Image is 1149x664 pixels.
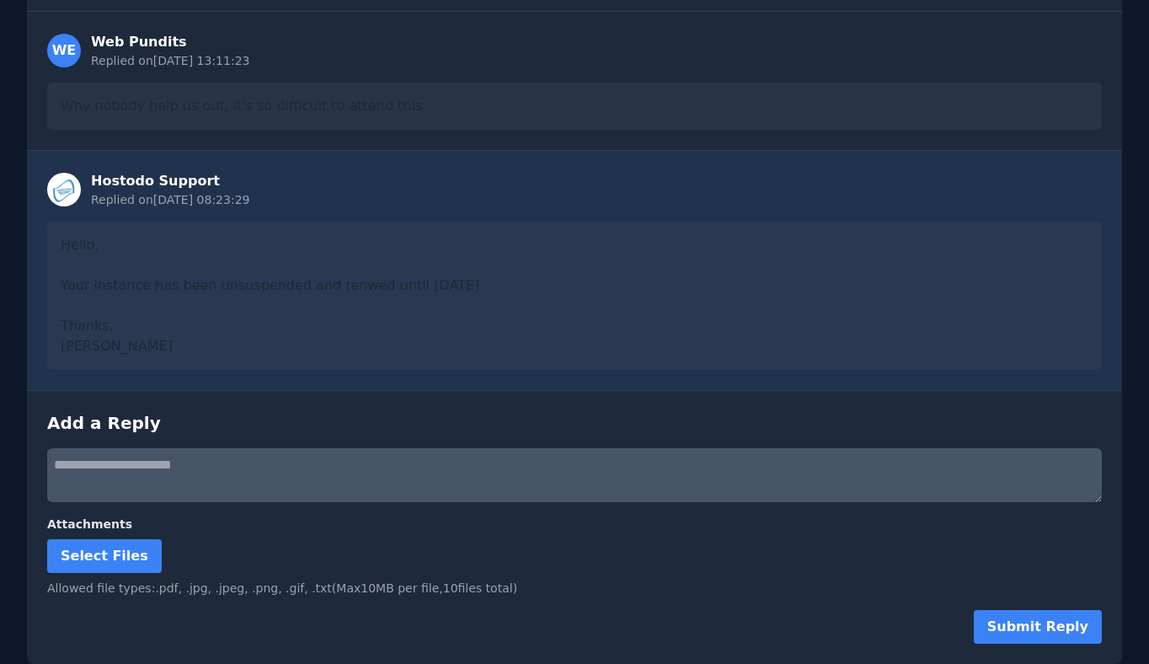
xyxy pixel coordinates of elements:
[91,52,249,69] div: Replied on [DATE] 13:11:23
[47,516,1102,533] label: Attachments
[91,191,249,208] div: Replied on [DATE] 08:23:29
[91,32,249,52] div: Web Pundits
[47,34,81,67] div: WE
[47,411,1102,435] h3: Add a Reply
[47,222,1102,370] div: Hello, Your instance has been unsuspended and renwed until [DATE] Thanks, [PERSON_NAME]
[974,610,1102,644] button: Submit Reply
[61,548,148,564] span: Select Files
[91,171,249,191] div: Hostodo Support
[47,580,1102,597] div: Allowed file types: .pdf, .jpg, .jpeg, .png, .gif, .txt (Max 10 MB per file, 10 files total)
[47,173,81,206] img: Staff
[47,83,1102,130] div: Why nobody help us out, it's so difficult to attend this.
